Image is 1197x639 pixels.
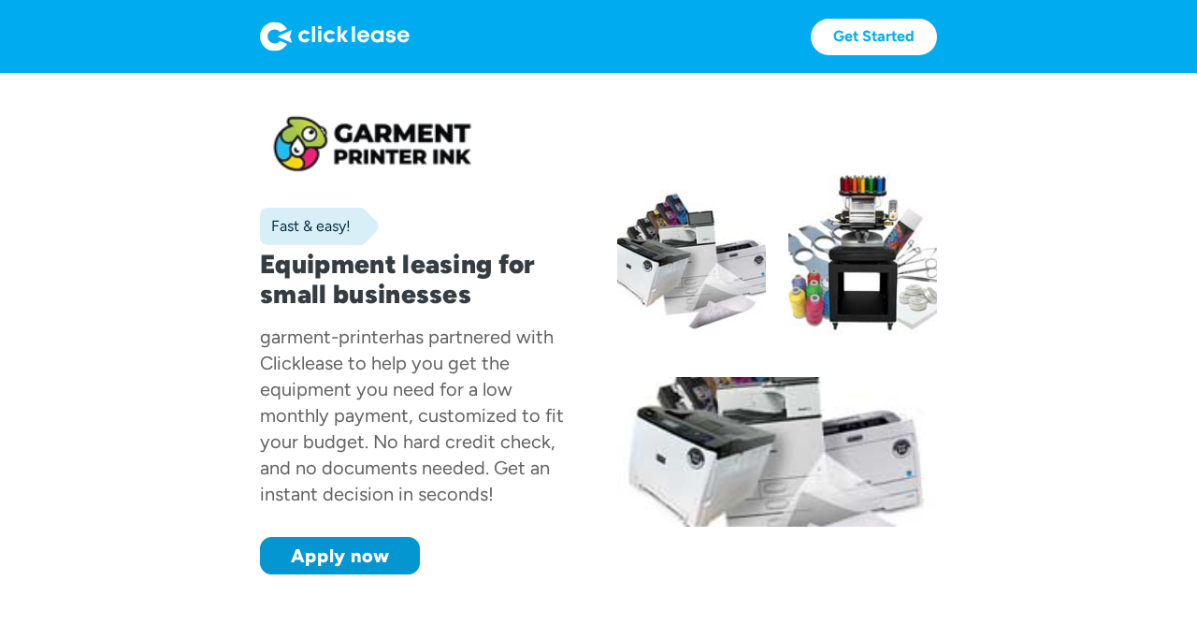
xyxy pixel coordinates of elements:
[260,326,396,348] div: garment-printer
[260,217,351,236] div: Fast & easy!
[260,537,420,574] a: Apply now
[260,249,580,309] h1: Equipment leasing for small businesses
[811,19,937,55] a: Get Started
[260,22,410,51] img: Logo
[260,326,564,505] div: has partnered with Clicklease to help you get the equipment you need for a low monthly payment, c...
